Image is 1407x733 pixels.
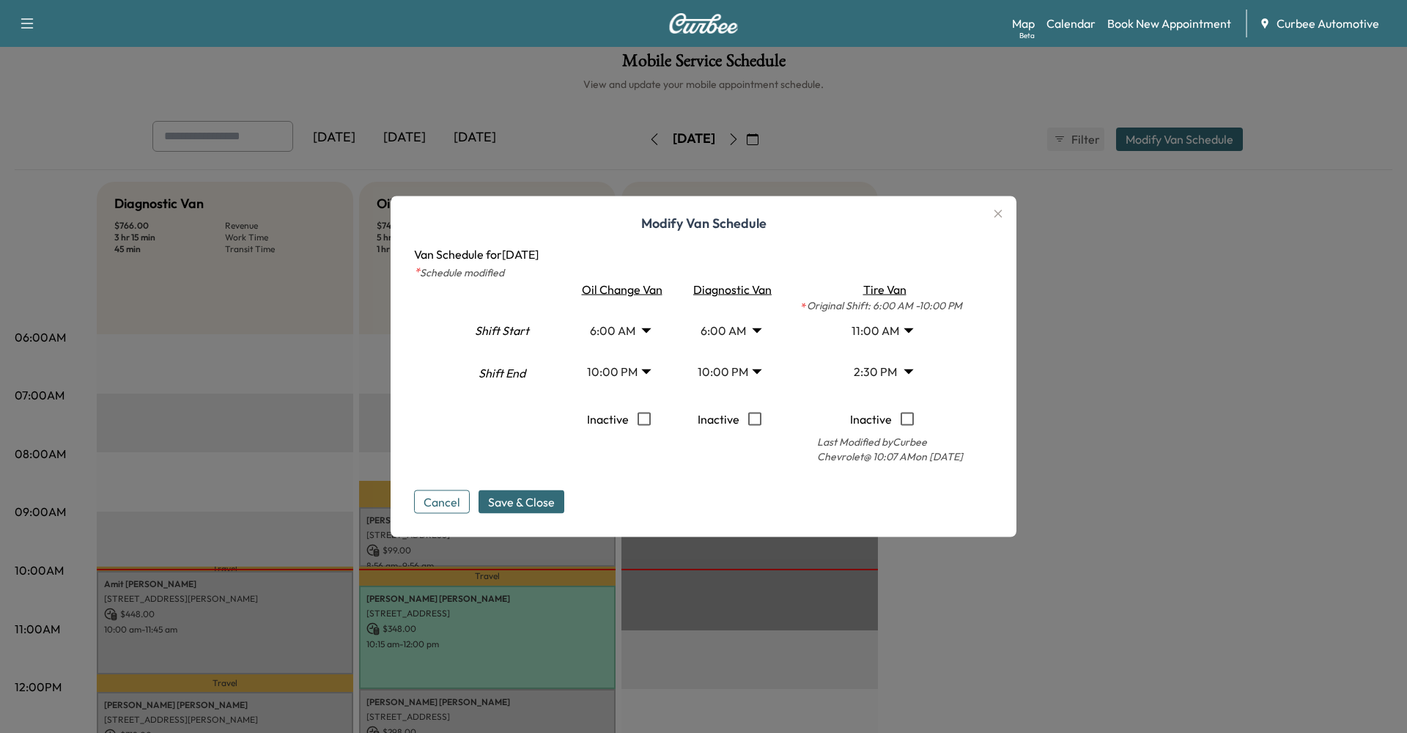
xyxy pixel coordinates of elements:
[1019,30,1035,41] div: Beta
[566,281,671,298] div: Oil Change Van
[668,13,739,34] img: Curbee Logo
[788,281,975,298] div: Tire Van
[1012,15,1035,32] a: MapBeta
[850,404,892,435] p: Inactive
[414,213,993,246] h1: Modify Van Schedule
[449,358,555,402] div: Shift End
[479,490,564,514] button: Save & Close
[414,263,993,281] p: Schedule modified
[838,351,926,392] div: 2:30 PM
[686,310,774,351] div: 6:00 AM
[1107,15,1231,32] a: Book New Appointment
[838,310,926,351] div: 11:00 AM
[414,490,470,514] button: Cancel
[698,404,739,435] p: Inactive
[677,281,782,298] div: Diagnostic Van
[488,493,555,511] span: Save & Close
[788,435,975,464] p: Last Modified by Curbee Chevrolet @ 10:07 AM on [DATE]
[1277,15,1379,32] span: Curbee Automotive
[575,310,663,351] div: 6:00 AM
[587,404,629,435] p: Inactive
[686,351,774,392] div: 10:00 PM
[1046,15,1096,32] a: Calendar
[449,312,555,356] div: Shift Start
[575,351,663,392] div: 10:00 PM
[414,246,993,263] p: Van Schedule for [DATE]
